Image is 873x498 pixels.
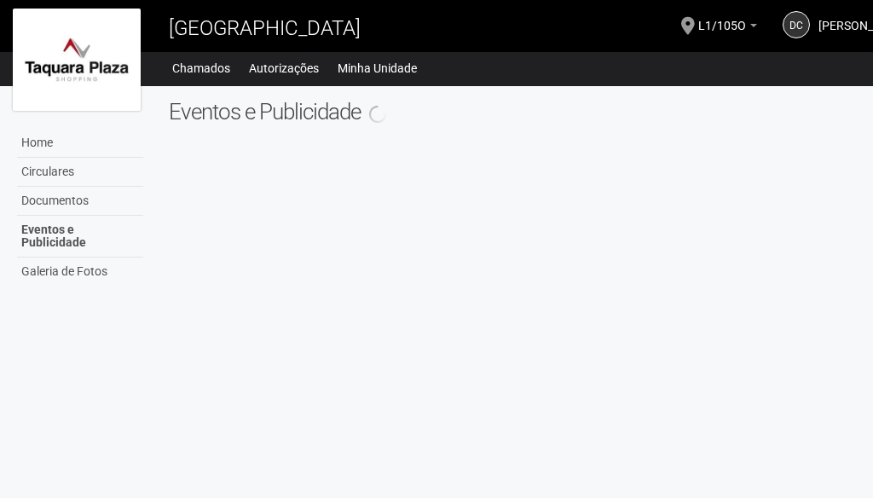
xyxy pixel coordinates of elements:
[698,21,757,35] a: L1/105O
[783,11,810,38] a: DC
[698,3,746,32] span: L1/105O
[369,106,386,123] img: spinner.png
[169,16,361,40] span: [GEOGRAPHIC_DATA]
[338,56,417,80] a: Minha Unidade
[17,158,143,187] a: Circulares
[172,56,230,80] a: Chamados
[17,258,143,286] a: Galeria de Fotos
[17,187,143,216] a: Documentos
[169,99,729,124] h2: Eventos e Publicidade
[249,56,319,80] a: Autorizações
[13,9,141,111] img: logo.jpg
[17,216,143,258] a: Eventos e Publicidade
[17,129,143,158] a: Home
